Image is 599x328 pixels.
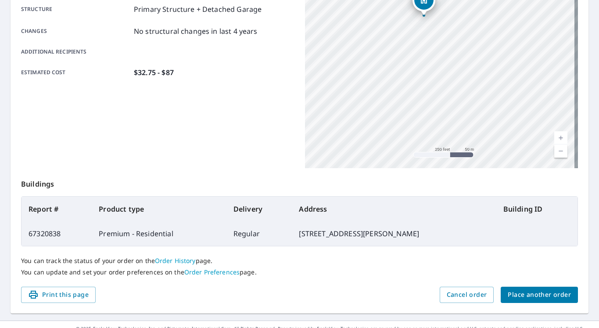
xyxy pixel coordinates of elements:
[292,197,496,221] th: Address
[155,256,196,265] a: Order History
[554,131,567,144] a: Current Level 17, Zoom In
[134,26,258,36] p: No structural changes in last 4 years
[92,221,226,246] td: Premium - Residential
[292,221,496,246] td: [STREET_ADDRESS][PERSON_NAME]
[21,67,130,78] p: Estimated cost
[28,289,89,300] span: Print this page
[134,67,174,78] p: $32.75 - $87
[447,289,487,300] span: Cancel order
[184,268,240,276] a: Order Preferences
[496,197,577,221] th: Building ID
[501,287,578,303] button: Place another order
[226,197,292,221] th: Delivery
[226,221,292,246] td: Regular
[21,48,130,56] p: Additional recipients
[21,26,130,36] p: Changes
[554,144,567,158] a: Current Level 17, Zoom Out
[21,287,96,303] button: Print this page
[21,257,578,265] p: You can track the status of your order on the page.
[22,221,92,246] td: 67320838
[21,168,578,196] p: Buildings
[440,287,494,303] button: Cancel order
[508,289,571,300] span: Place another order
[21,268,578,276] p: You can update and set your order preferences on the page.
[22,197,92,221] th: Report #
[134,4,262,14] p: Primary Structure + Detached Garage
[92,197,226,221] th: Product type
[21,4,130,14] p: Structure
